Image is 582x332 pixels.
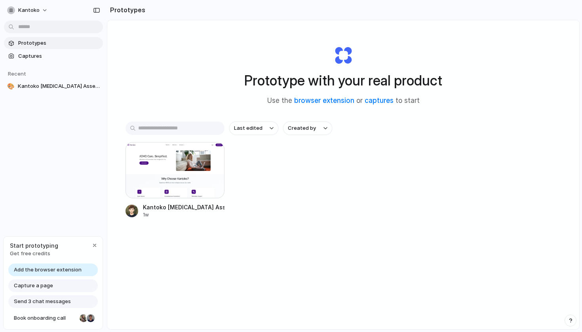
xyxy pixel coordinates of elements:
[10,250,58,258] span: Get free credits
[86,313,95,323] div: Christian Iacullo
[18,52,100,60] span: Captures
[294,97,354,104] a: browser extension
[244,70,442,91] h1: Prototype with your real product
[8,70,26,77] span: Recent
[4,50,103,62] a: Captures
[7,82,15,90] div: 🎨
[234,124,262,132] span: Last edited
[126,142,224,218] a: Kantoko ADHD Assessment: Process OverviewKantoko [MEDICAL_DATA] Assessment: Process Overview1w
[283,121,332,135] button: Created by
[365,97,394,104] a: captures
[288,124,316,132] span: Created by
[4,4,52,17] button: Kantoko
[14,298,71,305] span: Send 3 chat messages
[18,6,40,14] span: Kantoko
[143,203,224,211] div: Kantoko [MEDICAL_DATA] Assessment: Process Overview
[8,312,98,324] a: Book onboarding call
[4,80,103,92] a: 🎨Kantoko [MEDICAL_DATA] Assessment: Process Overview
[18,82,100,90] span: Kantoko [MEDICAL_DATA] Assessment: Process Overview
[143,211,224,218] div: 1w
[107,5,145,15] h2: Prototypes
[79,313,88,323] div: Nicole Kubica
[4,37,103,49] a: Prototypes
[14,314,76,322] span: Book onboarding call
[18,39,100,47] span: Prototypes
[14,282,53,290] span: Capture a page
[229,121,278,135] button: Last edited
[267,96,420,106] span: Use the or to start
[14,266,82,274] span: Add the browser extension
[10,241,58,250] span: Start prototyping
